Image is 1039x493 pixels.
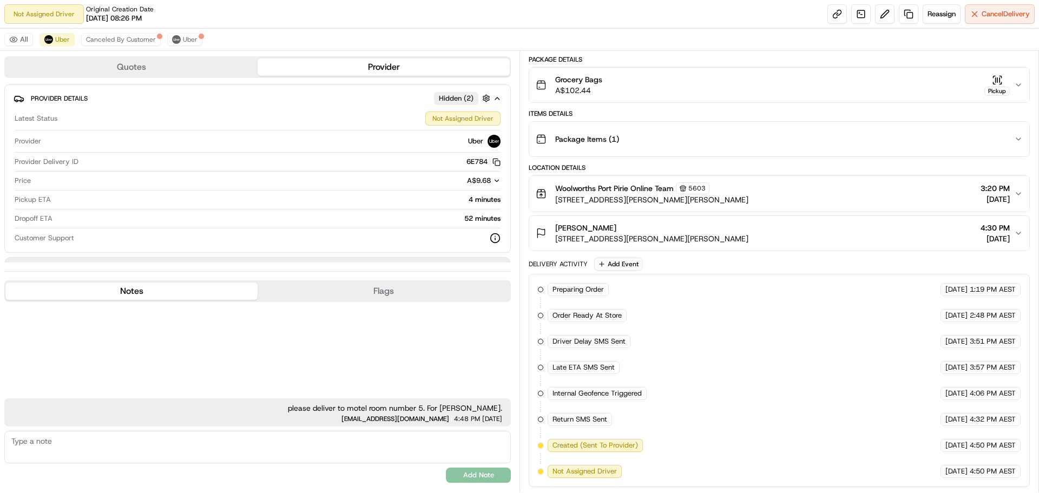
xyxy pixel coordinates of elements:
span: Woolworths Port Pirie Online Team [555,183,674,194]
span: Order Ready At Store [553,311,622,320]
span: [DATE] [981,233,1010,244]
span: 5603 [688,184,706,193]
button: Quotes [5,58,258,76]
span: Return SMS Sent [553,415,607,424]
button: Provider DetailsHidden (2) [14,89,502,107]
span: Customer Support [15,233,74,243]
button: Pickup [984,75,1010,96]
span: Preparing Order [553,285,604,294]
div: 💻 [91,158,100,167]
button: Start new chat [184,107,197,120]
span: 3:20 PM [981,183,1010,194]
button: Provider [258,58,510,76]
span: Pickup ETA [15,195,51,205]
span: [DATE] [945,285,968,294]
img: uber-new-logo.jpeg [488,135,501,148]
span: 3:51 PM AEST [970,337,1016,346]
span: Internal Geofence Triggered [553,389,642,398]
span: Dropoff ETA [15,214,52,224]
span: Provider Details [31,94,88,103]
span: Original Creation Date [86,5,154,14]
span: 4:06 PM AEST [970,389,1016,398]
img: 1736555255976-a54dd68f-1ca7-489b-9aae-adbdc363a1c4 [11,103,30,123]
span: [PERSON_NAME] [555,222,616,233]
div: We're available if you need us! [37,114,137,123]
button: Woolworths Port Pirie Online Team5603[STREET_ADDRESS][PERSON_NAME][PERSON_NAME]3:20 PM[DATE] [529,176,1029,212]
span: 3:57 PM AEST [970,363,1016,372]
span: Uber [55,35,70,44]
span: [STREET_ADDRESS][PERSON_NAME][PERSON_NAME] [555,233,748,244]
img: uber-new-logo.jpeg [172,35,181,44]
span: Knowledge Base [22,157,83,168]
button: Grocery BagsA$102.44Pickup [529,68,1029,102]
button: Uber [167,33,202,46]
span: [DATE] [482,416,502,422]
span: Provider [15,136,41,146]
span: [DATE] 08:26 PM [86,14,142,23]
div: Package Details [529,55,1030,64]
button: Uber [40,33,75,46]
button: Package Items (1) [529,122,1029,156]
span: Canceled By Customer [86,35,156,44]
span: [DATE] [945,363,968,372]
input: Got a question? Start typing here... [28,70,195,81]
button: Add Event [594,258,642,271]
span: Hidden ( 2 ) [439,94,474,103]
span: Driver Delay SMS Sent [553,337,626,346]
button: CancelDelivery [965,4,1035,24]
button: A$9.68 [405,176,501,186]
span: 2:48 PM AEST [970,311,1016,320]
button: Notes [5,282,258,300]
div: Delivery Activity [529,260,588,268]
a: 💻API Documentation [87,153,178,172]
button: Flags [258,282,510,300]
span: 4:48 PM [454,416,480,422]
span: Reassign [928,9,956,19]
span: Late ETA SMS Sent [553,363,615,372]
span: A$102.44 [555,85,602,96]
span: 4:30 PM [981,222,1010,233]
span: Pylon [108,183,131,192]
span: [DATE] [945,337,968,346]
div: Start new chat [37,103,177,114]
span: Uber [468,136,483,146]
span: Latest Status [15,114,57,123]
img: uber-new-logo.jpeg [44,35,53,44]
span: A$9.68 [467,176,491,185]
span: Package Items ( 1 ) [555,134,619,144]
button: 6E784 [466,157,501,167]
span: 1:19 PM AEST [970,285,1016,294]
div: Pickup [984,87,1010,96]
div: 📗 [11,158,19,167]
span: Cancel Delivery [982,9,1030,19]
button: [PERSON_NAME][STREET_ADDRESS][PERSON_NAME][PERSON_NAME]4:30 PM[DATE] [529,216,1029,251]
span: Created (Sent To Provider) [553,441,638,450]
span: 4:50 PM AEST [970,466,1016,476]
button: All [4,33,33,46]
span: [DATE] [945,466,968,476]
span: Uber [183,35,198,44]
div: 52 minutes [57,214,501,224]
button: Reassign [923,4,961,24]
span: [DATE] [945,311,968,320]
a: Powered byPylon [76,183,131,192]
div: Items Details [529,109,1030,118]
button: Canceled By Customer [81,33,161,46]
span: please deliver to motel room number 5. For [PERSON_NAME]. [13,403,502,413]
span: API Documentation [102,157,174,168]
span: [DATE] [981,194,1010,205]
span: [STREET_ADDRESS][PERSON_NAME][PERSON_NAME] [555,194,748,205]
span: [DATE] [945,441,968,450]
div: Location Details [529,163,1030,172]
span: 4:32 PM AEST [970,415,1016,424]
a: 📗Knowledge Base [6,153,87,172]
span: Not Assigned Driver [553,466,617,476]
button: Hidden (2) [434,91,493,105]
span: [DATE] [945,415,968,424]
p: Welcome 👋 [11,43,197,61]
span: [EMAIL_ADDRESS][DOMAIN_NAME] [341,416,449,422]
span: Provider Delivery ID [15,157,78,167]
img: Nash [11,11,32,32]
div: 4 minutes [55,195,501,205]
